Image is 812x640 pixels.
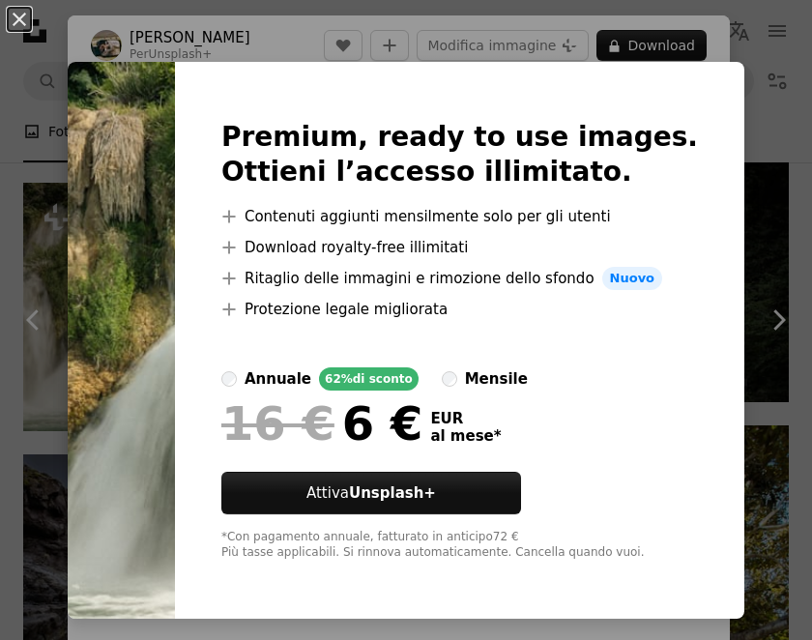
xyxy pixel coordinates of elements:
[245,367,311,391] div: annuale
[221,236,698,259] li: Download royalty-free illimitati
[442,371,457,387] input: mensile
[349,484,436,502] strong: Unsplash+
[319,367,419,391] div: 62% di sconto
[221,371,237,387] input: annuale62%di sconto
[221,472,521,514] button: AttivaUnsplash+
[430,427,501,445] span: al mese *
[430,410,501,427] span: EUR
[221,120,698,189] h2: Premium, ready to use images. Ottieni l’accesso illimitato.
[221,398,334,449] span: 16 €
[221,530,698,561] div: *Con pagamento annuale, fatturato in anticipo 72 € Più tasse applicabili. Si rinnova automaticame...
[221,298,698,321] li: Protezione legale migliorata
[221,398,422,449] div: 6 €
[221,205,698,228] li: Contenuti aggiunti mensilmente solo per gli utenti
[221,267,698,290] li: Ritaglio delle immagini e rimozione dello sfondo
[465,367,528,391] div: mensile
[602,267,662,290] span: Nuovo
[68,62,175,619] img: premium_photo-1675448891094-0f3acc556fdb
